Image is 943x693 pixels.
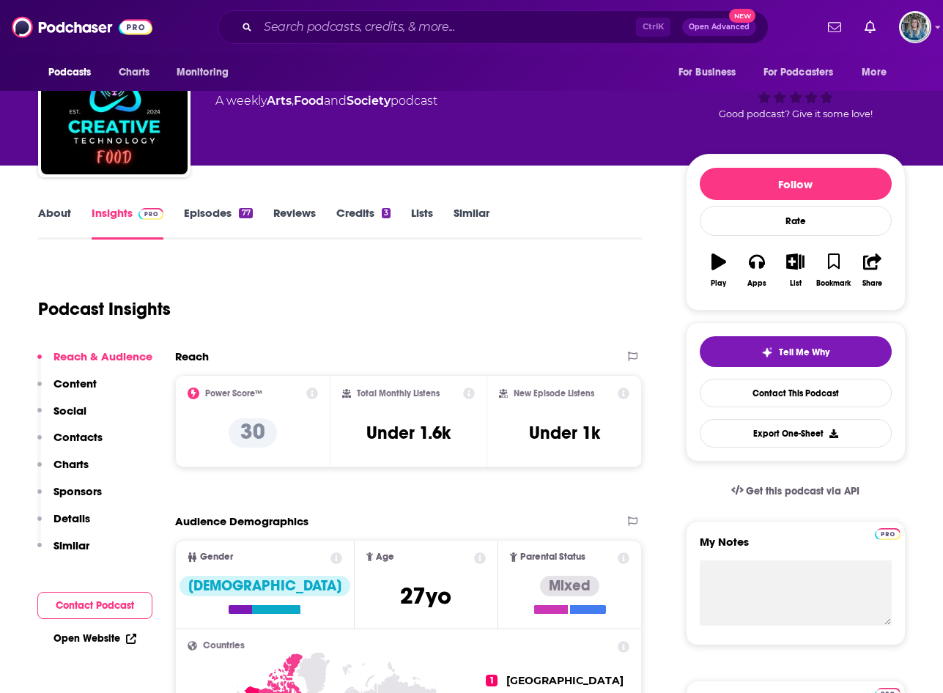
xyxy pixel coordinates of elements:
button: open menu [38,59,111,86]
span: Open Advanced [689,23,750,31]
button: Contacts [37,430,103,457]
a: Society [347,94,391,108]
img: Podchaser - Follow, Share and Rate Podcasts [12,13,152,41]
button: Play [700,244,738,297]
a: Similar [454,206,489,240]
p: Content [53,377,97,390]
div: Share [862,279,882,288]
button: open menu [166,59,248,86]
p: Reach & Audience [53,349,152,363]
button: Details [37,511,90,538]
div: Mixed [540,576,599,596]
p: Sponsors [53,484,102,498]
img: User Profile [899,11,931,43]
a: Arts [267,94,292,108]
a: Open Website [53,632,136,645]
span: More [862,62,887,83]
span: 27 yo [400,582,451,610]
span: [GEOGRAPHIC_DATA] [506,674,624,687]
h2: Audience Demographics [175,514,308,528]
span: , [292,94,294,108]
a: Show notifications dropdown [822,15,847,40]
button: Apps [738,244,776,297]
a: Pro website [875,526,901,540]
a: Show notifications dropdown [859,15,881,40]
div: Play [711,279,726,288]
a: Contact This Podcast [700,379,892,407]
button: Contact Podcast [37,592,152,619]
button: open menu [754,59,855,86]
p: Social [53,404,86,418]
p: 30 [229,418,277,448]
a: Lists [411,206,433,240]
span: For Podcasters [763,62,834,83]
span: Podcasts [48,62,92,83]
button: Social [37,404,86,431]
div: Search podcasts, credits, & more... [218,10,769,44]
button: Bookmark [815,244,853,297]
button: List [776,244,814,297]
a: Episodes77 [184,206,252,240]
span: New [729,9,755,23]
button: Export One-Sheet [700,419,892,448]
span: Gender [200,552,233,562]
div: Apps [747,279,766,288]
span: Monitoring [177,62,229,83]
span: Tell Me Why [779,346,829,358]
input: Search podcasts, credits, & more... [258,15,636,39]
h2: Reach [175,349,209,363]
span: Countries [203,641,245,651]
button: open menu [668,59,755,86]
p: Contacts [53,430,103,444]
button: Sponsors [37,484,102,511]
a: Charts [109,59,159,86]
div: A weekly podcast [215,92,437,110]
button: Open AdvancedNew [682,18,756,36]
span: Charts [119,62,150,83]
div: 77 [239,208,252,218]
button: Charts [37,457,89,484]
h1: Podcast Insights [38,298,171,320]
button: Reach & Audience [37,349,152,377]
button: Show profile menu [899,11,931,43]
h3: Under 1.6k [366,422,451,444]
button: Follow [700,168,892,200]
p: Similar [53,538,89,552]
a: Credits3 [336,206,391,240]
label: My Notes [700,535,892,560]
h3: Under 1k [529,422,600,444]
a: Food [294,94,324,108]
a: Reviews [273,206,316,240]
span: Get this podcast via API [746,485,859,497]
div: List [790,279,802,288]
img: Podchaser Pro [138,208,164,220]
img: 50 Tastes Of Gray [41,28,188,174]
span: For Business [678,62,736,83]
span: Age [376,552,394,562]
span: Good podcast? Give it some love! [719,108,873,119]
img: Podchaser Pro [875,528,901,540]
div: Bookmark [816,279,851,288]
button: Similar [37,538,89,566]
div: 3 [382,208,391,218]
a: InsightsPodchaser Pro [92,206,164,240]
span: Ctrl K [636,18,670,37]
a: About [38,206,71,240]
p: Charts [53,457,89,471]
button: tell me why sparkleTell Me Why [700,336,892,367]
div: Rate [700,206,892,236]
h2: Total Monthly Listens [357,388,440,399]
img: tell me why sparkle [761,346,773,358]
div: [DEMOGRAPHIC_DATA] [180,576,350,596]
button: open menu [851,59,905,86]
span: and [324,94,347,108]
span: Parental Status [520,552,585,562]
button: Content [37,377,97,404]
span: Logged in as EllaDavidson [899,11,931,43]
h2: Power Score™ [205,388,262,399]
button: Share [853,244,891,297]
a: Get this podcast via API [720,473,872,509]
span: 1 [486,675,498,686]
